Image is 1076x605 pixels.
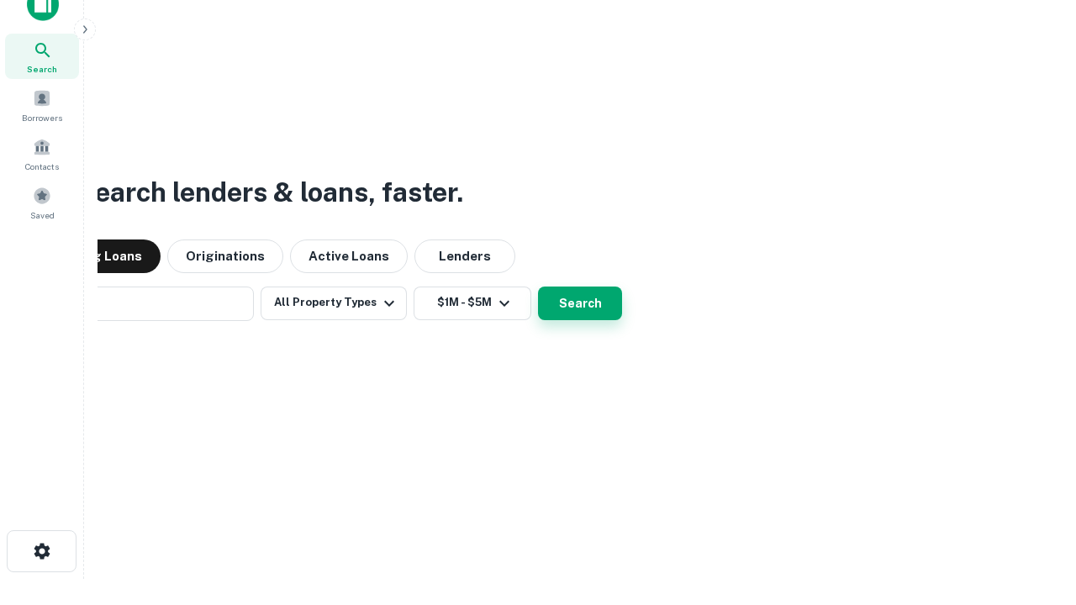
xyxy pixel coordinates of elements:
[5,82,79,128] a: Borrowers
[30,208,55,222] span: Saved
[25,160,59,173] span: Contacts
[76,172,463,213] h3: Search lenders & loans, faster.
[414,239,515,273] button: Lenders
[5,180,79,225] a: Saved
[538,287,622,320] button: Search
[5,131,79,176] a: Contacts
[992,471,1076,551] iframe: Chat Widget
[22,111,62,124] span: Borrowers
[27,62,57,76] span: Search
[290,239,408,273] button: Active Loans
[414,287,531,320] button: $1M - $5M
[5,34,79,79] a: Search
[261,287,407,320] button: All Property Types
[167,239,283,273] button: Originations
